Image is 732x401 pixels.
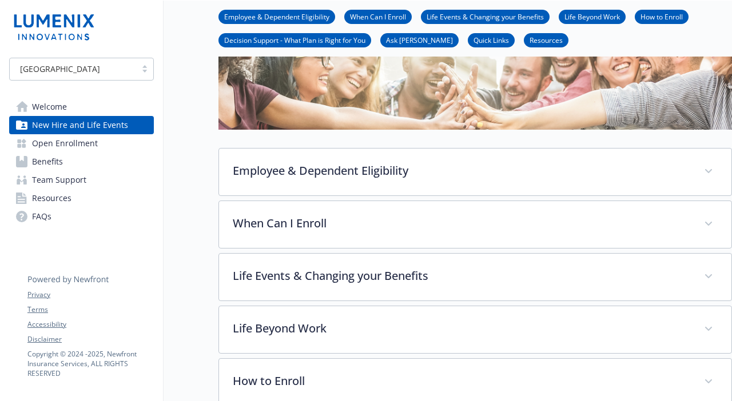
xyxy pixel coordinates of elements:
[219,306,731,353] div: Life Beyond Work
[27,349,153,378] p: Copyright © 2024 - 2025 , Newfront Insurance Services, ALL RIGHTS RESERVED
[20,63,100,75] span: [GEOGRAPHIC_DATA]
[27,319,153,330] a: Accessibility
[233,162,690,179] p: Employee & Dependent Eligibility
[219,149,731,195] div: Employee & Dependent Eligibility
[219,201,731,248] div: When Can I Enroll
[27,290,153,300] a: Privacy
[233,215,690,232] p: When Can I Enroll
[9,153,154,171] a: Benefits
[524,34,568,45] a: Resources
[15,63,130,75] span: [GEOGRAPHIC_DATA]
[219,254,731,300] div: Life Events & Changing your Benefits
[218,11,335,22] a: Employee & Dependent Eligibility
[344,11,412,22] a: When Can I Enroll
[233,320,690,337] p: Life Beyond Work
[32,189,71,207] span: Resources
[27,334,153,344] a: Disclaimer
[27,304,153,315] a: Terms
[233,267,690,284] p: Life Events & Changing your Benefits
[9,189,154,207] a: Resources
[32,207,51,226] span: FAQs
[559,11,626,22] a: Life Beyond Work
[218,34,371,45] a: Decision Support - What Plan is Right for You
[32,98,67,116] span: Welcome
[32,134,98,153] span: Open Enrollment
[233,372,690,390] p: How to Enroll
[32,171,86,189] span: Team Support
[9,116,154,134] a: New Hire and Life Events
[9,171,154,189] a: Team Support
[421,11,550,22] a: Life Events & Changing your Benefits
[9,98,154,116] a: Welcome
[9,134,154,153] a: Open Enrollment
[32,116,128,134] span: New Hire and Life Events
[218,23,732,130] img: new hire page banner
[635,11,689,22] a: How to Enroll
[32,153,63,171] span: Benefits
[380,34,459,45] a: Ask [PERSON_NAME]
[9,207,154,226] a: FAQs
[468,34,515,45] a: Quick Links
